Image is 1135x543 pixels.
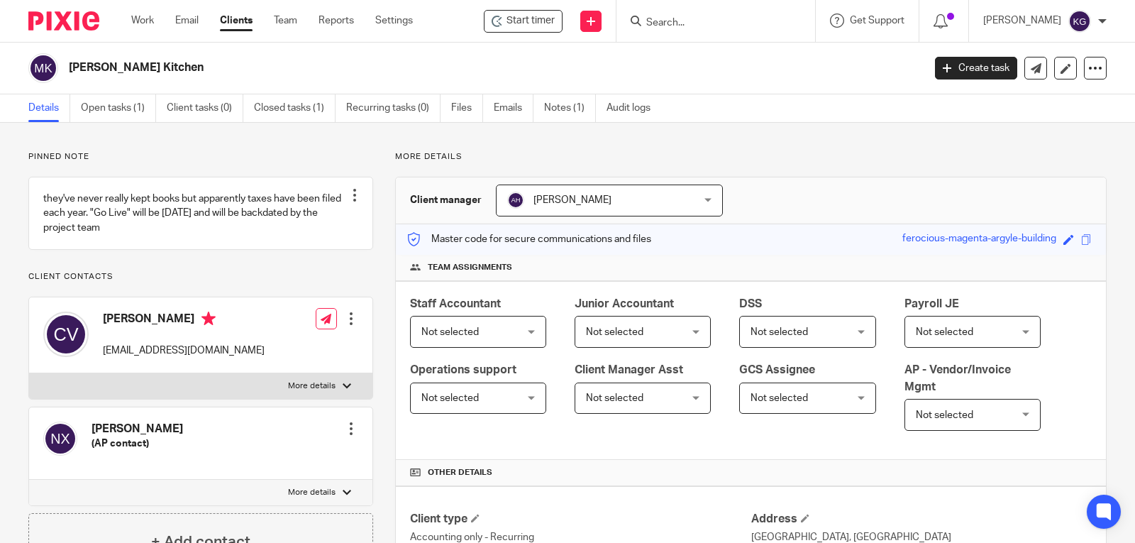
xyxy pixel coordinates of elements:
a: Reports [319,13,354,28]
img: Pixie [28,11,99,31]
p: More details [288,380,336,392]
a: Create task [935,57,1017,79]
span: Junior Accountant [575,298,674,309]
p: Master code for secure communications and files [406,232,651,246]
span: Not selected [421,393,479,403]
h4: Address [751,512,1092,527]
span: Operations support [410,364,516,375]
span: Other details [428,467,492,478]
p: More details [288,487,336,498]
img: svg%3E [28,53,58,83]
span: Not selected [916,327,973,337]
img: svg%3E [1068,10,1091,33]
a: Files [451,94,483,122]
a: Audit logs [607,94,661,122]
a: Emails [494,94,533,122]
a: Details [28,94,70,122]
a: Team [274,13,297,28]
h4: [PERSON_NAME] [103,312,265,329]
a: Open tasks (1) [81,94,156,122]
p: [EMAIL_ADDRESS][DOMAIN_NAME] [103,344,265,358]
p: Pinned note [28,151,373,163]
span: Staff Accountant [410,298,501,309]
span: [PERSON_NAME] [533,195,611,205]
span: Not selected [751,327,808,337]
span: Team assignments [428,262,512,273]
div: ferocious-magenta-argyle-building [902,231,1056,248]
h4: [PERSON_NAME] [92,422,183,437]
a: Work [131,13,154,28]
input: Search [645,17,773,30]
span: DSS [739,298,762,309]
span: Get Support [850,16,904,26]
span: AP - Vendor/Invoice Mgmt [904,364,1011,392]
h5: (AP contact) [92,437,183,451]
i: Primary [201,312,216,326]
a: Settings [375,13,413,28]
span: Start timer [506,13,555,28]
div: Malee's Kitchen [484,10,563,33]
img: svg%3E [507,192,524,209]
span: Not selected [751,393,808,403]
span: Not selected [586,327,643,337]
span: Not selected [421,327,479,337]
h4: Client type [410,512,751,527]
span: Payroll JE [904,298,959,309]
a: Client tasks (0) [167,94,243,122]
img: svg%3E [43,312,89,357]
h3: Client manager [410,193,482,207]
p: More details [395,151,1107,163]
p: Client contacts [28,271,373,283]
img: svg%3E [43,422,77,456]
a: Recurring tasks (0) [346,94,441,122]
span: Not selected [916,410,973,420]
a: Notes (1) [544,94,596,122]
p: [PERSON_NAME] [983,13,1061,28]
h2: [PERSON_NAME] Kitchen [69,60,745,75]
span: Client Manager Asst [575,364,683,375]
a: Closed tasks (1) [254,94,336,122]
a: Email [175,13,199,28]
span: GCS Assignee [739,364,815,375]
a: Clients [220,13,253,28]
span: Not selected [586,393,643,403]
